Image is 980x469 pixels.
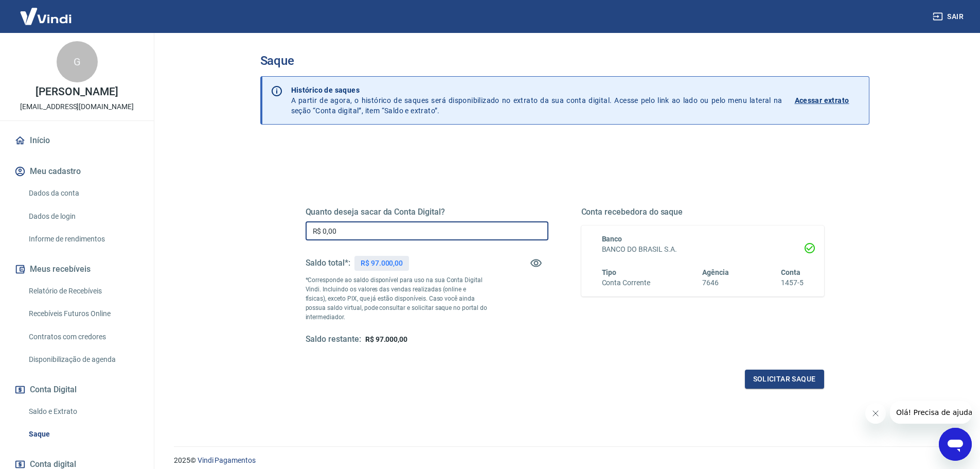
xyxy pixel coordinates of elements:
p: R$ 97.000,00 [361,258,403,269]
a: Acessar extrato [795,85,861,116]
span: Banco [602,235,622,243]
a: Saldo e Extrato [25,401,141,422]
a: Disponibilização de agenda [25,349,141,370]
button: Conta Digital [12,378,141,401]
h5: Conta recebedora do saque [581,207,824,217]
iframe: Fechar mensagem [865,403,886,424]
p: [EMAIL_ADDRESS][DOMAIN_NAME] [20,101,134,112]
a: Saque [25,424,141,445]
p: A partir de agora, o histórico de saques será disponibilizado no extrato da sua conta digital. Ac... [291,85,782,116]
span: Agência [702,268,729,276]
p: 2025 © [174,455,955,466]
span: R$ 97.000,00 [365,335,407,343]
a: Dados da conta [25,183,141,204]
h3: Saque [260,54,869,68]
p: Histórico de saques [291,85,782,95]
a: Contratos com credores [25,326,141,348]
button: Solicitar saque [745,370,824,389]
a: Vindi Pagamentos [198,456,256,464]
h6: Conta Corrente [602,277,650,288]
p: Acessar extrato [795,95,849,106]
a: Relatório de Recebíveis [25,281,141,302]
h5: Quanto deseja sacar da Conta Digital? [306,207,548,217]
h6: BANCO DO BRASIL S.A. [602,244,804,255]
iframe: Botão para abrir a janela de mensagens [939,428,972,461]
p: [PERSON_NAME] [35,86,118,97]
a: Recebíveis Futuros Online [25,303,141,324]
img: Vindi [12,1,79,32]
h5: Saldo total*: [306,258,350,268]
a: Início [12,129,141,152]
a: Dados de login [25,206,141,227]
a: Informe de rendimentos [25,229,141,250]
h6: 7646 [702,277,729,288]
button: Meu cadastro [12,160,141,183]
h5: Saldo restante: [306,334,361,345]
iframe: Mensagem da empresa [890,401,972,424]
span: Conta [781,268,800,276]
span: Olá! Precisa de ajuda? [6,7,86,15]
button: Meus recebíveis [12,258,141,281]
span: Tipo [602,268,617,276]
p: *Corresponde ao saldo disponível para uso na sua Conta Digital Vindi. Incluindo os valores das ve... [306,275,488,322]
h6: 1457-5 [781,277,804,288]
div: G [57,41,98,82]
button: Sair [931,7,968,26]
